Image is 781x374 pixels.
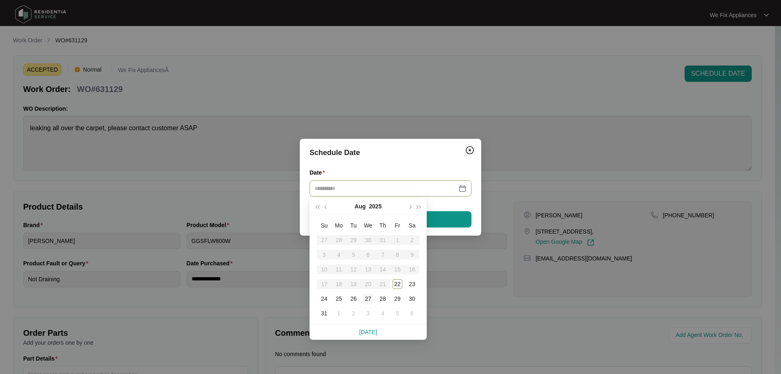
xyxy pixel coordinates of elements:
div: 23 [407,279,417,289]
button: Aug [355,198,366,214]
td: 2025-09-04 [375,306,390,321]
td: 2025-08-26 [346,291,361,306]
th: Su [317,218,332,233]
td: 2025-08-24 [317,291,332,306]
button: 2025 [369,198,382,214]
div: 1 [334,308,344,318]
th: Sa [405,218,419,233]
td: 2025-08-22 [390,277,405,291]
div: Schedule Date [310,147,471,158]
td: 2025-08-23 [405,277,419,291]
div: 26 [349,294,358,304]
td: 2025-09-02 [346,306,361,321]
td: 2025-08-31 [317,306,332,321]
div: 3 [363,308,373,318]
td: 2025-09-01 [332,306,346,321]
div: 31 [319,308,329,318]
div: 25 [334,294,344,304]
th: We [361,218,375,233]
div: 2 [349,308,358,318]
td: 2025-09-03 [361,306,375,321]
td: 2025-08-27 [361,291,375,306]
td: 2025-08-28 [375,291,390,306]
th: Fr [390,218,405,233]
div: 30 [407,294,417,304]
div: 6 [407,308,417,318]
div: 29 [393,294,402,304]
td: 2025-08-25 [332,291,346,306]
td: 2025-08-29 [390,291,405,306]
div: 22 [393,279,402,289]
td: 2025-08-30 [405,291,419,306]
a: [DATE] [359,329,377,335]
th: Mo [332,218,346,233]
th: Th [375,218,390,233]
div: 24 [319,294,329,304]
div: 28 [378,294,388,304]
button: Close [463,144,476,157]
img: closeCircle [465,145,475,155]
label: Date [310,168,328,177]
th: Tu [346,218,361,233]
div: 27 [363,294,373,304]
div: 5 [393,308,402,318]
td: 2025-09-05 [390,306,405,321]
div: 4 [378,308,388,318]
td: 2025-09-06 [405,306,419,321]
input: Date [314,184,457,193]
